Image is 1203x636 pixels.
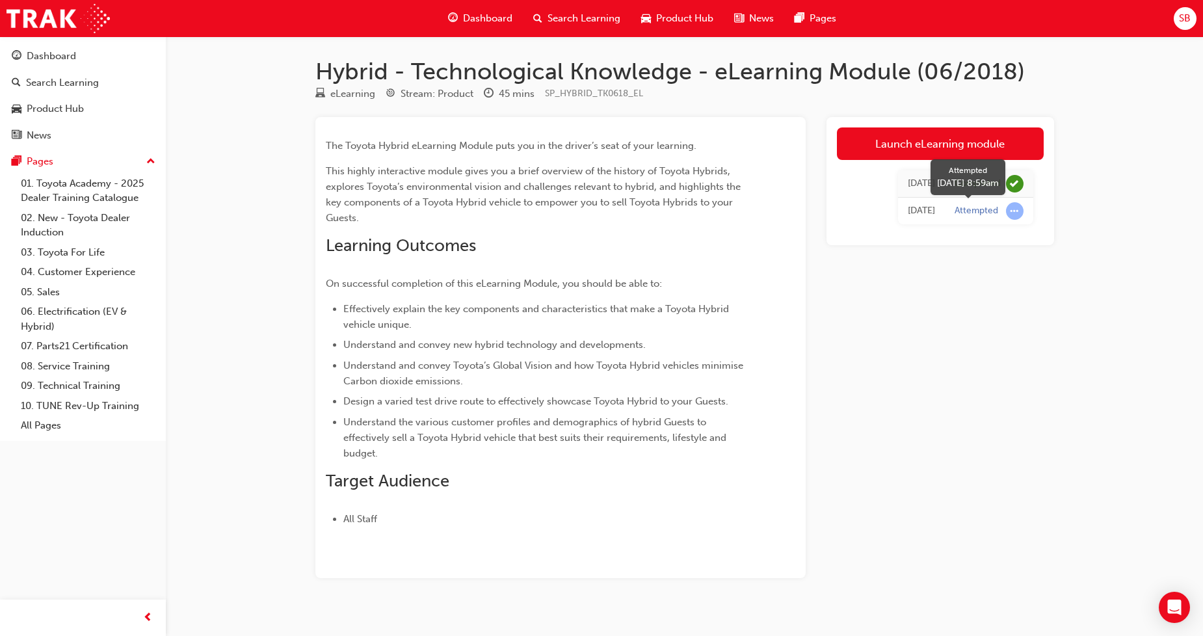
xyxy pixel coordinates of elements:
span: Design a varied test drive route to effectively showcase Toyota Hybrid to your Guests. [343,395,728,407]
a: News [5,124,161,148]
a: 06. Electrification (EV & Hybrid) [16,302,161,336]
span: learningRecordVerb_COMPLETE-icon [1006,175,1024,192]
span: Search Learning [548,11,620,26]
a: 05. Sales [16,282,161,302]
a: 02. New - Toyota Dealer Induction [16,208,161,243]
span: search-icon [533,10,542,27]
a: 01. Toyota Academy - 2025 Dealer Training Catalogue [16,174,161,208]
div: [DATE] 8:59am [937,176,999,190]
span: All Staff [343,513,377,525]
div: Dashboard [27,49,76,64]
span: Dashboard [463,11,512,26]
a: pages-iconPages [784,5,847,32]
span: Learning Outcomes [326,235,476,256]
div: Search Learning [26,75,99,90]
button: SB [1174,7,1196,30]
div: Open Intercom Messenger [1159,592,1190,623]
a: 10. TUNE Rev-Up Training [16,396,161,416]
a: Product Hub [5,97,161,121]
span: up-icon [146,153,155,170]
span: prev-icon [143,610,153,626]
a: Search Learning [5,71,161,95]
div: News [27,128,51,143]
span: target-icon [386,88,395,100]
div: Mon Aug 25 2025 16:46:40 GMT+0930 (Australian Central Standard Time) [908,176,935,191]
span: learningResourceType_ELEARNING-icon [315,88,325,100]
span: news-icon [734,10,744,27]
div: Duration [484,86,535,102]
a: 04. Customer Experience [16,262,161,282]
div: 45 mins [499,86,535,101]
span: car-icon [12,103,21,115]
div: Product Hub [27,101,84,116]
a: All Pages [16,416,161,436]
div: Stream [386,86,473,102]
div: Stream: Product [401,86,473,101]
span: Understand and convey new hybrid technology and developments. [343,339,646,351]
span: Learning resource code [545,88,643,99]
span: News [749,11,774,26]
img: Trak [7,4,110,33]
span: SB [1179,11,1191,26]
span: clock-icon [484,88,494,100]
span: Target Audience [326,471,449,491]
span: search-icon [12,77,21,89]
button: DashboardSearch LearningProduct HubNews [5,42,161,150]
div: Attempted [955,205,998,217]
span: pages-icon [12,156,21,168]
button: Pages [5,150,161,174]
div: Type [315,86,375,102]
a: 08. Service Training [16,356,161,377]
a: 03. Toyota For Life [16,243,161,263]
span: Pages [810,11,836,26]
div: Attempted [937,165,999,176]
a: Dashboard [5,44,161,68]
a: 07. Parts21 Certification [16,336,161,356]
h1: Hybrid - Technological Knowledge - eLearning Module (06/2018) [315,57,1054,86]
span: This highly interactive module gives you a brief overview of the history of Toyota Hybrids, explo... [326,165,743,224]
span: The Toyota Hybrid eLearning Module puts you in the driver’s seat of your learning. [326,140,696,152]
span: guage-icon [448,10,458,27]
div: eLearning [330,86,375,101]
span: On successful completion of this eLearning Module, you should be able to: [326,278,662,289]
span: news-icon [12,130,21,142]
a: Launch eLearning module [837,127,1044,160]
a: car-iconProduct Hub [631,5,724,32]
div: Pages [27,154,53,169]
a: 09. Technical Training [16,376,161,396]
span: Understand the various customer profiles and demographics of hybrid Guests to effectively sell a ... [343,416,729,459]
a: search-iconSearch Learning [523,5,631,32]
div: Thu Jun 19 2025 08:59:13 GMT+0930 (Australian Central Standard Time) [908,204,935,219]
a: guage-iconDashboard [438,5,523,32]
span: learningRecordVerb_ATTEMPT-icon [1006,202,1024,220]
span: Effectively explain the key components and characteristics that make a Toyota Hybrid vehicle unique. [343,303,732,330]
a: news-iconNews [724,5,784,32]
span: Product Hub [656,11,713,26]
span: guage-icon [12,51,21,62]
span: pages-icon [795,10,804,27]
span: Understand and convey Toyota’s Global Vision and how Toyota Hybrid vehicles minimise Carbon dioxi... [343,360,746,387]
span: car-icon [641,10,651,27]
